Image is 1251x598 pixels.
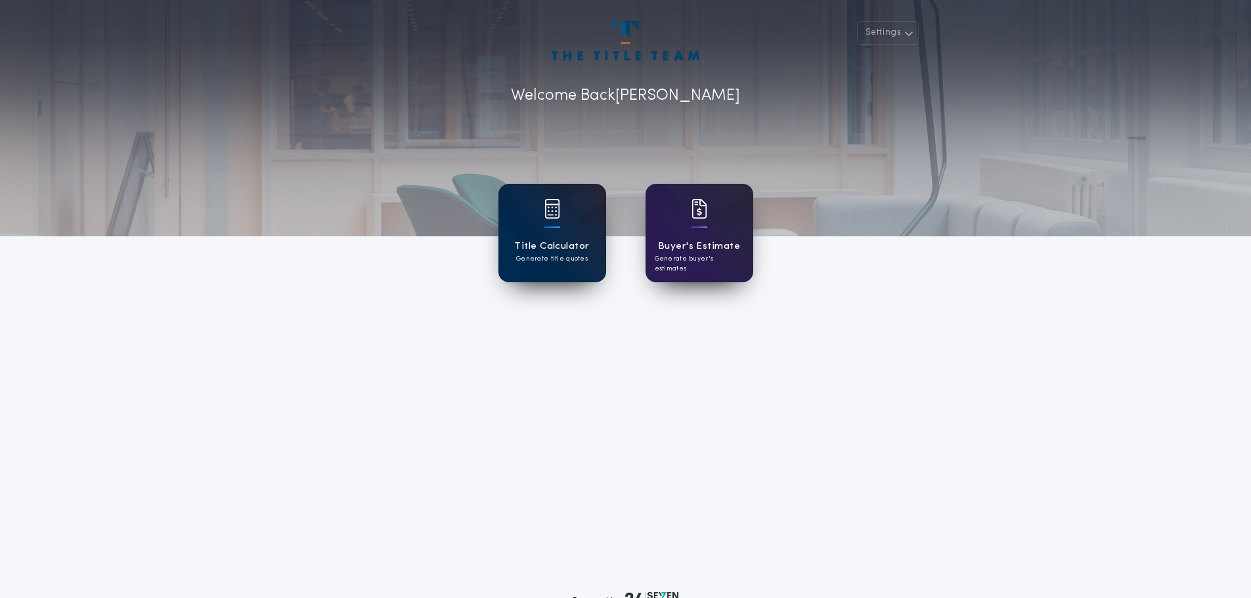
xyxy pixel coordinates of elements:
[857,21,919,45] button: Settings
[646,184,753,282] a: card iconBuyer's EstimateGenerate buyer's estimates
[544,199,560,219] img: card icon
[514,239,589,254] h1: Title Calculator
[552,21,699,60] img: account-logo
[511,84,740,108] p: Welcome Back [PERSON_NAME]
[516,254,588,264] p: Generate title quotes
[658,239,740,254] h1: Buyer's Estimate
[655,254,744,274] p: Generate buyer's estimates
[498,184,606,282] a: card iconTitle CalculatorGenerate title quotes
[691,199,707,219] img: card icon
